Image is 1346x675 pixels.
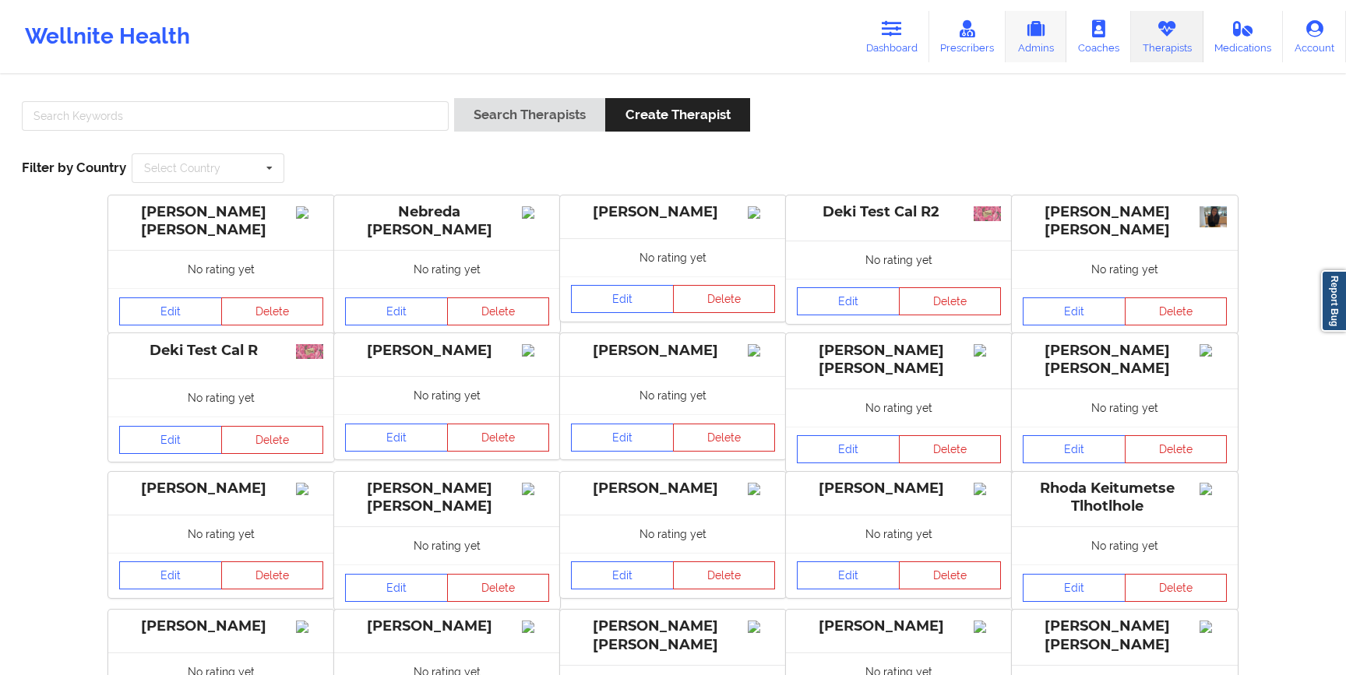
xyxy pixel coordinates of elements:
[929,11,1006,62] a: Prescribers
[797,203,1001,221] div: Deki Test Cal R2
[345,617,549,635] div: [PERSON_NAME]
[673,285,776,313] button: Delete
[571,342,775,360] div: [PERSON_NAME]
[1125,435,1228,463] button: Delete
[1200,483,1227,495] img: Image%2Fplaceholer-image.png
[854,11,929,62] a: Dashboard
[221,426,324,454] button: Delete
[296,206,323,219] img: Image%2Fplaceholer-image.png
[1023,480,1227,515] div: Rhoda Keitumetse Tlhotlhole
[447,424,550,452] button: Delete
[899,561,1002,589] button: Delete
[522,206,549,219] img: Image%2Fplaceholer-image.png
[1006,11,1066,62] a: Admins
[345,342,549,360] div: [PERSON_NAME]
[447,574,550,602] button: Delete
[1066,11,1131,62] a: Coaches
[1200,621,1227,633] img: Image%2Fplaceholer-image.png
[454,98,605,132] button: Search Therapists
[797,480,1001,497] div: [PERSON_NAME]
[345,203,549,239] div: Nebreda [PERSON_NAME]
[899,435,1002,463] button: Delete
[748,483,775,495] img: Image%2Fplaceholer-image.png
[119,561,222,589] a: Edit
[1200,344,1227,357] img: Image%2Fplaceholer-image.png
[296,621,323,633] img: Image%2Fplaceholer-image.png
[974,344,1001,357] img: Image%2Fplaceholer-image.png
[345,297,448,325] a: Edit
[221,561,324,589] button: Delete
[221,297,324,325] button: Delete
[22,101,449,131] input: Search Keywords
[522,483,549,495] img: Image%2Fplaceholer-image.png
[748,206,775,219] img: Image%2Fplaceholer-image.png
[119,426,222,454] a: Edit
[797,342,1001,378] div: [PERSON_NAME] [PERSON_NAME]
[1125,574,1228,602] button: Delete
[560,238,786,276] div: No rating yet
[797,435,900,463] a: Edit
[119,297,222,325] a: Edit
[571,561,674,589] a: Edit
[748,621,775,633] img: Image%2Fplaceholer-image.png
[1012,526,1238,564] div: No rating yet
[974,206,1001,221] img: 42ff71d0-068b-49ac-9f28-8293efcce9b5_%C3%A5%C2%8D%C2%83%C3%A3%C2%81%C2%A8%C3%A5%C2%8D%C2%83%C3%A5...
[119,342,323,360] div: Deki Test Cal R
[786,515,1012,553] div: No rating yet
[560,515,786,553] div: No rating yet
[296,344,323,359] img: 79cc2347-d577-4008-b853-bb6d1818c9be_%C3%A5%C2%8D%C2%83%C3%A3%C2%81%C2%A8%C3%A5%C2%8D%C2%83%C3%A5...
[345,480,549,515] div: [PERSON_NAME] [PERSON_NAME]
[1203,11,1284,62] a: Medications
[571,203,775,221] div: [PERSON_NAME]
[334,526,560,564] div: No rating yet
[1023,342,1227,378] div: [PERSON_NAME] [PERSON_NAME]
[748,344,775,357] img: Image%2Fplaceholer-image.png
[108,378,334,417] div: No rating yet
[1283,11,1346,62] a: Account
[522,344,549,357] img: Image%2Fplaceholer-image.png
[899,287,1002,315] button: Delete
[673,424,776,452] button: Delete
[119,617,323,635] div: [PERSON_NAME]
[571,617,775,653] div: [PERSON_NAME] [PERSON_NAME]
[797,617,1001,635] div: [PERSON_NAME]
[345,424,448,452] a: Edit
[1012,388,1238,427] div: No rating yet
[1023,203,1227,239] div: [PERSON_NAME] [PERSON_NAME]
[1023,435,1126,463] a: Edit
[974,483,1001,495] img: Image%2Fplaceholer-image.png
[119,480,323,497] div: [PERSON_NAME]
[786,241,1012,279] div: No rating yet
[296,483,323,495] img: Image%2Fplaceholer-image.png
[797,561,900,589] a: Edit
[1023,297,1126,325] a: Edit
[605,98,749,132] button: Create Therapist
[571,285,674,313] a: Edit
[522,621,549,633] img: Image%2Fplaceholer-image.png
[108,515,334,553] div: No rating yet
[1023,574,1126,602] a: Edit
[144,163,220,174] div: Select Country
[571,424,674,452] a: Edit
[1012,250,1238,288] div: No rating yet
[119,203,323,239] div: [PERSON_NAME] [PERSON_NAME]
[334,250,560,288] div: No rating yet
[1321,270,1346,332] a: Report Bug
[571,480,775,497] div: [PERSON_NAME]
[786,388,1012,427] div: No rating yet
[345,574,448,602] a: Edit
[1200,206,1227,227] img: 510613f1-8719-4ff0-a898-73364db4efb8_eb9eb8ce-de40-4323-ba64-46c333252c91IMG_9247.HEIC
[447,297,550,325] button: Delete
[22,160,126,175] span: Filter by Country
[560,376,786,414] div: No rating yet
[108,250,334,288] div: No rating yet
[1125,297,1228,325] button: Delete
[974,621,1001,633] img: Image%2Fplaceholer-image.png
[334,376,560,414] div: No rating yet
[1023,617,1227,653] div: [PERSON_NAME] [PERSON_NAME]
[1131,11,1203,62] a: Therapists
[797,287,900,315] a: Edit
[673,561,776,589] button: Delete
